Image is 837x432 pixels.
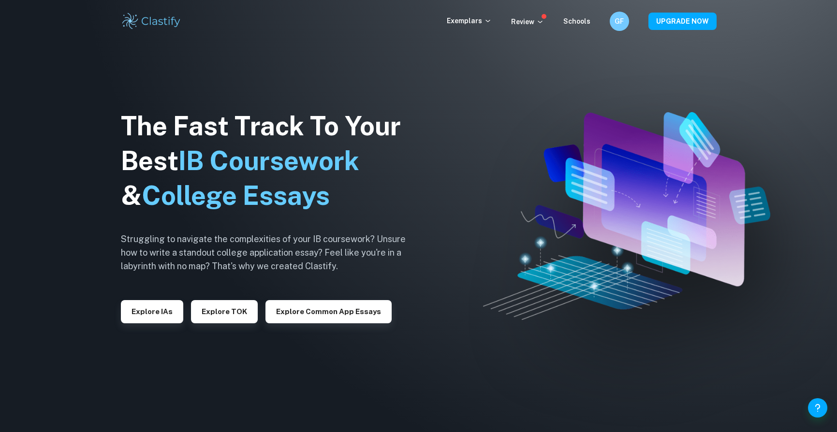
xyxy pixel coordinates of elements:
[808,398,827,418] button: Help and Feedback
[265,306,392,316] a: Explore Common App essays
[648,13,717,30] button: UPGRADE NOW
[511,16,544,27] p: Review
[191,306,258,316] a: Explore TOK
[265,300,392,323] button: Explore Common App essays
[121,232,421,273] h6: Struggling to navigate the complexities of your IB coursework? Unsure how to write a standout col...
[178,145,359,176] span: IB Coursework
[483,112,770,319] img: Clastify hero
[121,12,182,31] img: Clastify logo
[447,15,492,26] p: Exemplars
[121,300,183,323] button: Explore IAs
[142,180,330,211] span: College Essays
[191,300,258,323] button: Explore TOK
[121,306,183,316] a: Explore IAs
[614,16,625,27] h6: GF
[121,109,421,213] h1: The Fast Track To Your Best &
[563,17,590,25] a: Schools
[610,12,629,31] button: GF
